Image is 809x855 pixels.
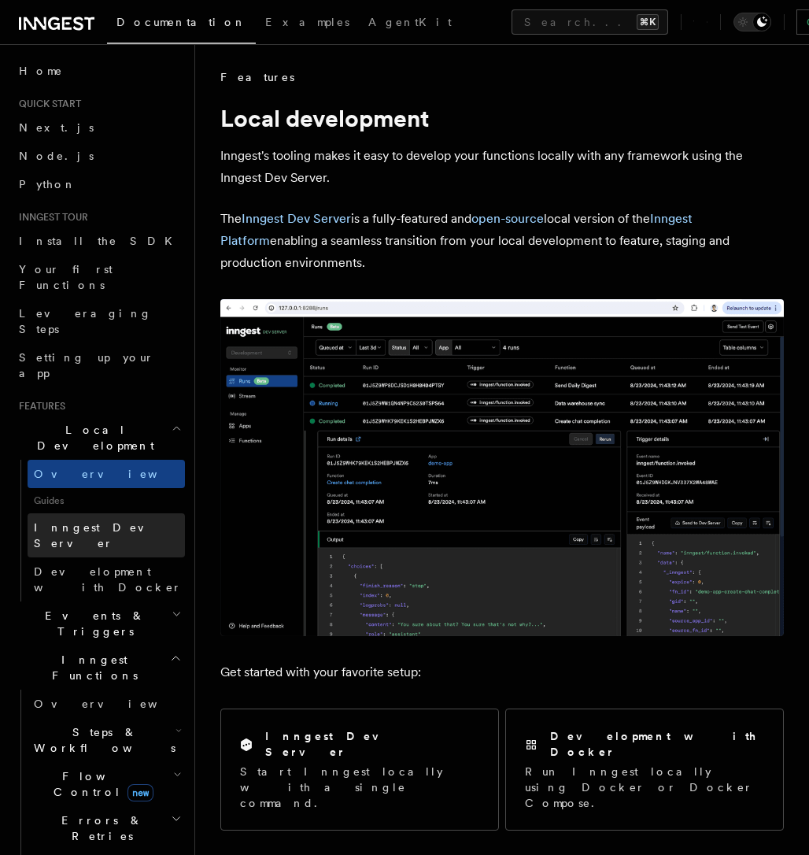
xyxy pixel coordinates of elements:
[28,762,185,806] button: Flow Controlnew
[116,16,246,28] span: Documentation
[512,9,668,35] button: Search...⌘K
[13,113,185,142] a: Next.js
[19,150,94,162] span: Node.js
[505,709,784,831] a: Development with DockerRun Inngest locally using Docker or Docker Compose.
[220,69,294,85] span: Features
[34,468,196,480] span: Overview
[19,351,154,379] span: Setting up your app
[19,235,182,247] span: Install the SDK
[13,170,185,198] a: Python
[28,812,171,844] span: Errors & Retries
[13,416,185,460] button: Local Development
[637,14,659,30] kbd: ⌘K
[34,521,168,550] span: Inngest Dev Server
[13,646,185,690] button: Inngest Functions
[28,690,185,718] a: Overview
[13,608,172,639] span: Events & Triggers
[525,764,764,811] p: Run Inngest locally using Docker or Docker Compose.
[107,5,256,44] a: Documentation
[34,565,182,594] span: Development with Docker
[220,709,499,831] a: Inngest Dev ServerStart Inngest locally with a single command.
[13,57,185,85] a: Home
[220,661,784,683] p: Get started with your favorite setup:
[19,263,113,291] span: Your first Functions
[733,13,771,31] button: Toggle dark mode
[13,255,185,299] a: Your first Functions
[220,208,784,274] p: The is a fully-featured and local version of the enabling a seamless transition from your local d...
[28,806,185,850] button: Errors & Retries
[13,98,81,110] span: Quick start
[220,299,784,636] img: The Inngest Dev Server on the Functions page
[19,63,63,79] span: Home
[13,299,185,343] a: Leveraging Steps
[220,145,784,189] p: Inngest's tooling makes it easy to develop your functions locally with any framework using the In...
[19,307,152,335] span: Leveraging Steps
[28,718,185,762] button: Steps & Workflows
[359,5,461,43] a: AgentKit
[28,488,185,513] span: Guides
[28,513,185,557] a: Inngest Dev Server
[13,343,185,387] a: Setting up your app
[34,698,196,710] span: Overview
[28,557,185,601] a: Development with Docker
[19,121,94,134] span: Next.js
[550,728,764,760] h2: Development with Docker
[242,211,351,226] a: Inngest Dev Server
[28,460,185,488] a: Overview
[265,16,349,28] span: Examples
[240,764,479,811] p: Start Inngest locally with a single command.
[13,142,185,170] a: Node.js
[13,652,170,683] span: Inngest Functions
[265,728,479,760] h2: Inngest Dev Server
[13,227,185,255] a: Install the SDK
[13,601,185,646] button: Events & Triggers
[28,724,175,756] span: Steps & Workflows
[13,211,88,224] span: Inngest tour
[127,784,153,801] span: new
[220,104,784,132] h1: Local development
[13,422,172,453] span: Local Development
[256,5,359,43] a: Examples
[471,211,544,226] a: open-source
[13,400,65,413] span: Features
[368,16,452,28] span: AgentKit
[19,178,76,191] span: Python
[28,768,173,800] span: Flow Control
[13,460,185,601] div: Local Development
